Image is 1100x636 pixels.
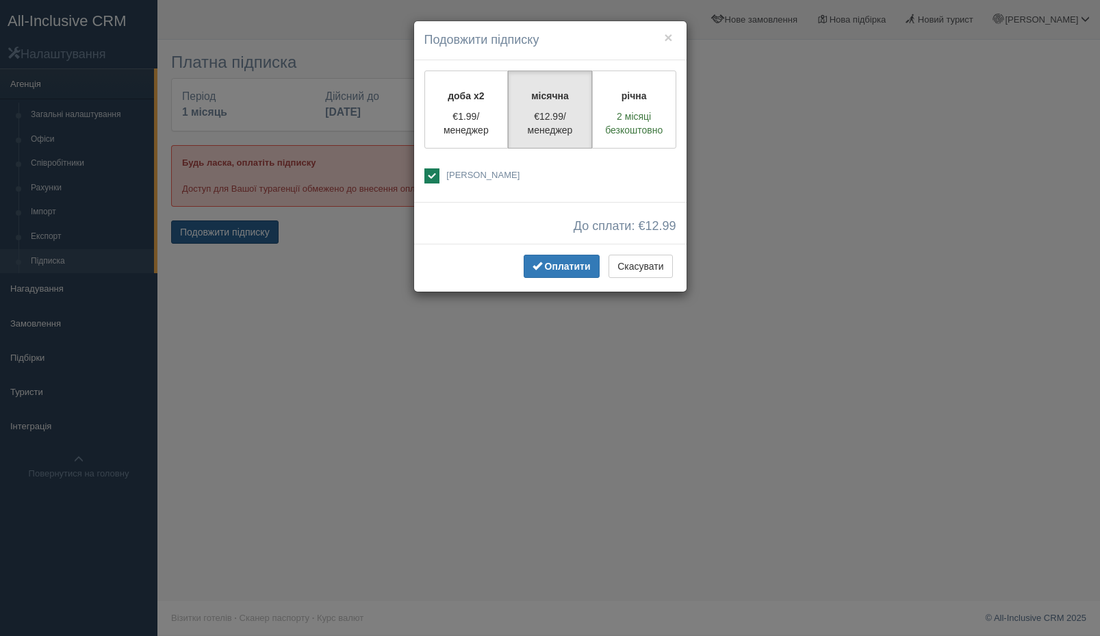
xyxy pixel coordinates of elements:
[664,30,672,44] button: ×
[609,255,672,278] button: Скасувати
[446,170,520,180] span: [PERSON_NAME]
[433,89,500,103] p: доба x2
[545,261,591,272] span: Оплатити
[601,89,667,103] p: річна
[524,255,600,278] button: Оплатити
[517,89,583,103] p: місячна
[601,110,667,137] p: 2 місяці безкоштовно
[433,110,500,137] p: €1.99/менеджер
[424,31,676,49] h4: Подовжити підписку
[645,219,676,233] span: 12.99
[574,220,676,233] span: До сплати: €
[517,110,583,137] p: €12.99/менеджер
